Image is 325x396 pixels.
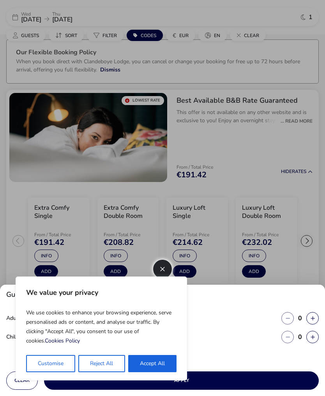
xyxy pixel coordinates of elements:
label: Children [6,334,33,340]
div: We value your privacy [16,276,187,380]
label: Adult [6,316,26,321]
p: We use cookies to enhance your browsing experience, serve personalised ads or content, and analys... [26,305,177,349]
button: Reject All [78,355,125,372]
button: Accept All [128,355,177,372]
button: Clear [6,371,38,390]
button: Apply [44,371,319,390]
p: We value your privacy [26,285,177,300]
h2: Guests [6,290,29,299]
button: Customise [26,355,75,372]
a: Cookies Policy [45,337,80,344]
